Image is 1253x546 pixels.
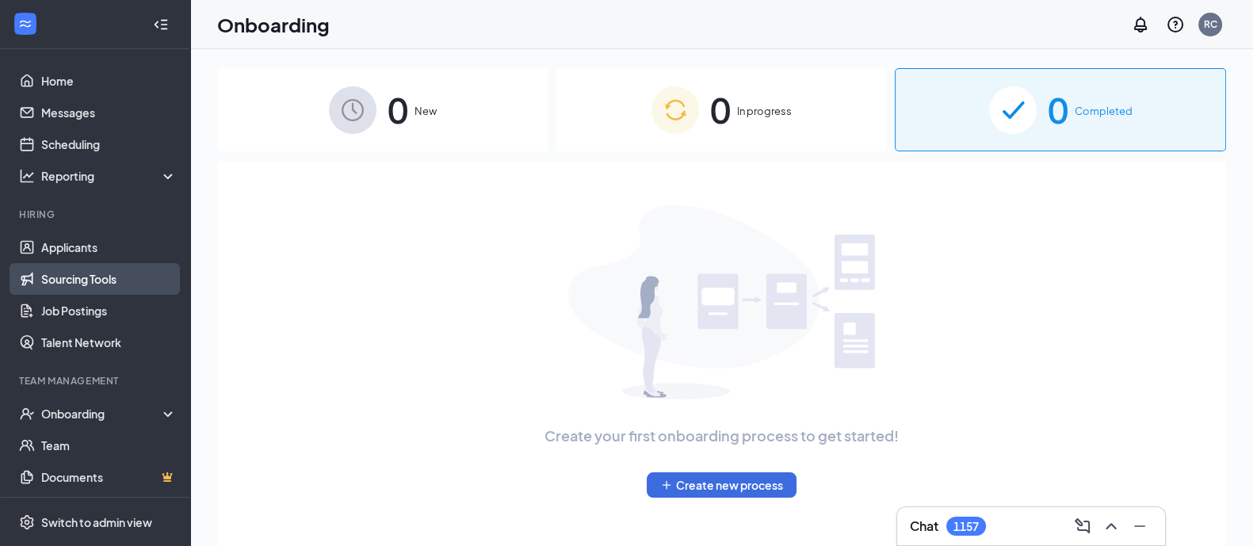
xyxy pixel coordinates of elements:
a: Messages [41,97,177,128]
span: 0 [1048,82,1068,137]
div: Onboarding [41,406,163,422]
svg: Collapse [153,17,169,32]
h1: Onboarding [217,11,330,38]
button: ComposeMessage [1070,514,1095,539]
h3: Chat [910,517,938,535]
svg: QuestionInfo [1166,15,1185,34]
button: ChevronUp [1098,514,1124,539]
div: RC [1204,17,1217,31]
button: Minimize [1127,514,1152,539]
a: SurveysCrown [41,493,177,525]
span: Create your first onboarding process to get started! [544,425,899,447]
a: Scheduling [41,128,177,160]
div: Switch to admin view [41,514,152,530]
a: DocumentsCrown [41,461,177,493]
svg: Settings [19,514,35,530]
a: Talent Network [41,326,177,358]
span: 0 [710,82,731,137]
a: Applicants [41,231,177,263]
div: Hiring [19,208,174,221]
div: Team Management [19,374,174,388]
a: Home [41,65,177,97]
svg: ComposeMessage [1073,517,1092,536]
a: Job Postings [41,295,177,326]
span: In progress [737,103,792,119]
svg: Notifications [1131,15,1150,34]
a: Sourcing Tools [41,263,177,295]
span: Completed [1075,103,1133,119]
svg: UserCheck [19,406,35,422]
span: 0 [388,82,408,137]
svg: ChevronUp [1102,517,1121,536]
svg: Minimize [1130,517,1149,536]
div: 1157 [953,520,979,533]
div: Reporting [41,168,178,184]
button: PlusCreate new process [647,472,796,498]
svg: Plus [660,479,673,491]
a: Team [41,430,177,461]
svg: WorkstreamLogo [17,16,33,32]
svg: Analysis [19,168,35,184]
span: New [414,103,437,119]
